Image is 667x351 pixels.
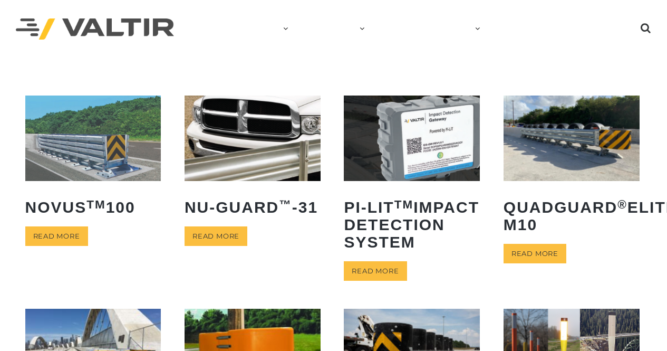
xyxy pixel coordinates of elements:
sup: TM [394,198,414,211]
a: Read more about “QuadGuard® Elite M10” [504,244,566,263]
h2: NU-GUARD -31 [185,191,321,224]
a: NU-GUARD™-31 [185,96,321,223]
a: PI-LITTMImpact Detection System [344,96,480,258]
a: PRODUCTS [299,18,375,40]
sup: TM [86,198,106,211]
a: CAREERS [420,18,491,40]
a: QuadGuard®Elite M10 [504,96,640,241]
a: CONTACT [491,18,550,40]
h2: QuadGuard Elite M10 [504,191,640,241]
sup: ™ [279,198,292,211]
a: Read more about “NOVUSTM 100” [25,226,88,246]
h2: PI-LIT Impact Detection System [344,191,480,259]
a: NOVUSTM100 [25,96,161,223]
a: NEWS [375,18,420,40]
a: COMPANY [227,18,299,40]
h2: NOVUS 100 [25,191,161,224]
a: Read more about “NU-GUARD™-31” [185,226,247,246]
a: Read more about “PI-LITTM Impact Detection System” [344,261,407,281]
p: Showing 13–24 of 32 results [25,74,157,86]
img: Valtir [16,18,174,40]
sup: ® [617,198,627,211]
